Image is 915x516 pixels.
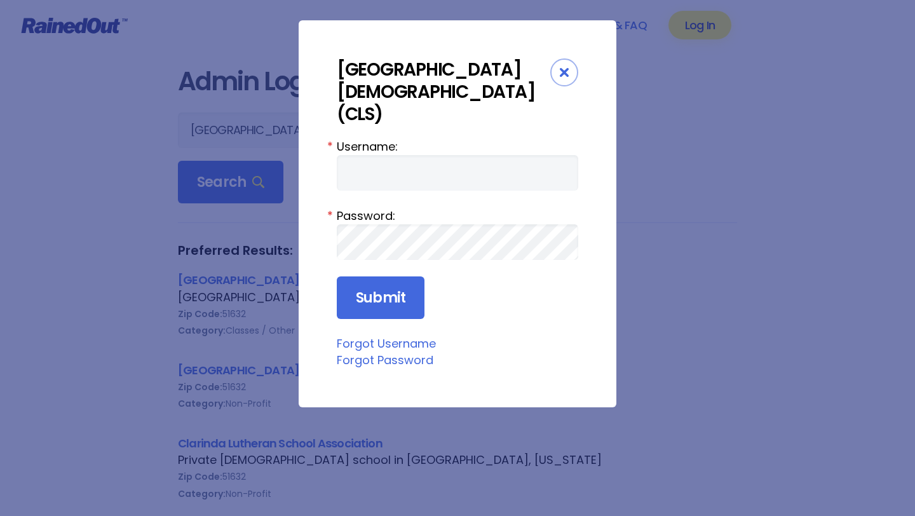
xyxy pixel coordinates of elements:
[337,138,578,155] label: Username:
[337,207,578,224] label: Password:
[337,352,433,368] a: Forgot Password
[550,58,578,86] div: Close
[337,336,436,351] a: Forgot Username
[337,276,424,320] input: Submit
[337,58,550,125] div: [GEOGRAPHIC_DATA][DEMOGRAPHIC_DATA] (CLS)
